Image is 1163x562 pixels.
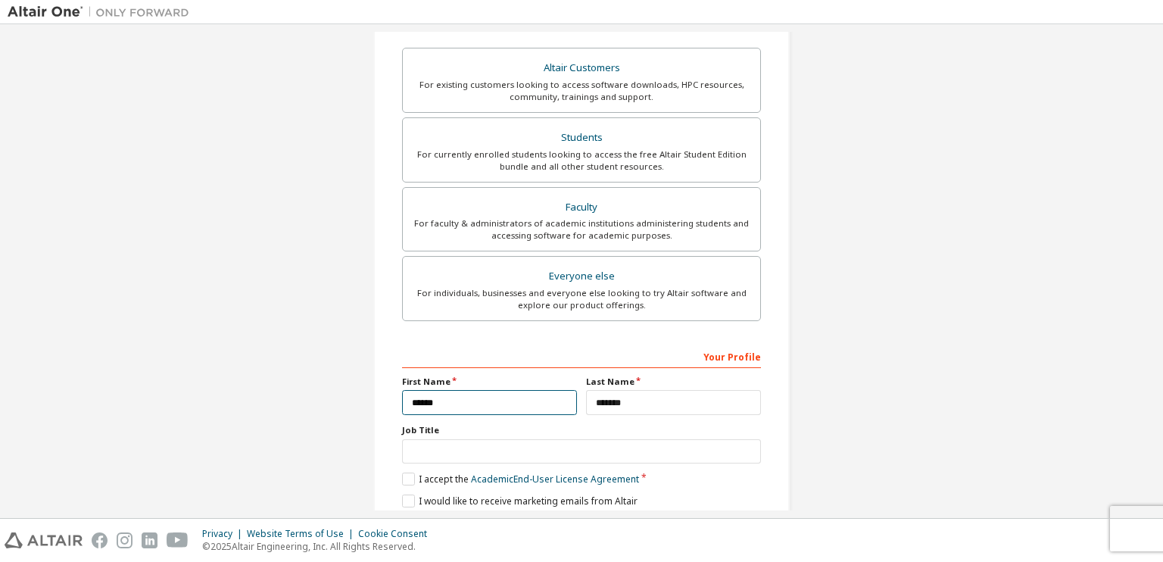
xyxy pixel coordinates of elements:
div: For existing customers looking to access software downloads, HPC resources, community, trainings ... [412,79,751,103]
div: Everyone else [412,266,751,287]
div: Privacy [202,528,247,540]
label: Job Title [402,424,761,436]
img: facebook.svg [92,532,108,548]
a: Academic End-User License Agreement [471,473,639,486]
img: altair_logo.svg [5,532,83,548]
img: Altair One [8,5,197,20]
div: Faculty [412,197,751,218]
label: I would like to receive marketing emails from Altair [402,495,638,507]
div: For individuals, businesses and everyone else looking to try Altair software and explore our prod... [412,287,751,311]
div: Cookie Consent [358,528,436,540]
label: I accept the [402,473,639,486]
label: First Name [402,376,577,388]
img: instagram.svg [117,532,133,548]
img: linkedin.svg [142,532,157,548]
img: youtube.svg [167,532,189,548]
p: © 2025 Altair Engineering, Inc. All Rights Reserved. [202,540,436,553]
div: Your Profile [402,344,761,368]
div: Website Terms of Use [247,528,358,540]
label: Last Name [586,376,761,388]
div: Altair Customers [412,58,751,79]
div: For currently enrolled students looking to access the free Altair Student Edition bundle and all ... [412,148,751,173]
div: Students [412,127,751,148]
div: For faculty & administrators of academic institutions administering students and accessing softwa... [412,217,751,242]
